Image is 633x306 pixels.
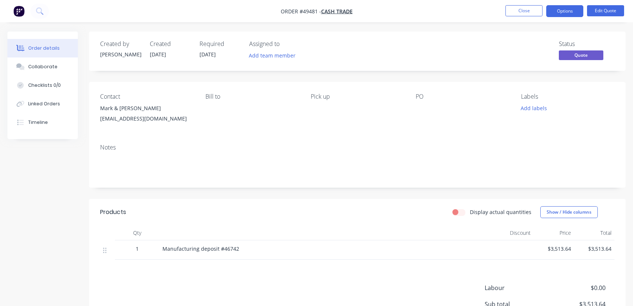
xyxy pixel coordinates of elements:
div: Status [559,40,614,47]
button: Linked Orders [7,95,78,113]
div: Discount [493,226,534,240]
div: Labels [521,93,614,100]
div: Mark & [PERSON_NAME][EMAIL_ADDRESS][DOMAIN_NAME] [100,103,194,127]
span: [DATE] [150,51,166,58]
div: Created [150,40,191,47]
label: Display actual quantities [470,208,531,216]
div: Pick up [311,93,404,100]
div: Bill to [205,93,299,100]
div: Created by [100,40,141,47]
div: Required [200,40,240,47]
button: Timeline [7,113,78,132]
span: Order #49481 - [281,8,321,15]
button: Add team member [245,50,300,60]
div: Total [574,226,614,240]
div: PO [416,93,509,100]
button: Checklists 0/0 [7,76,78,95]
div: Products [100,208,126,217]
button: Collaborate [7,57,78,76]
a: Cash Trade [321,8,353,15]
button: Edit Quote [587,5,624,16]
span: $0.00 [551,283,606,292]
span: [DATE] [200,51,216,58]
div: Qty [115,226,159,240]
div: [EMAIL_ADDRESS][DOMAIN_NAME] [100,113,194,124]
button: Order details [7,39,78,57]
button: Add team member [249,50,300,60]
div: [PERSON_NAME] [100,50,141,58]
span: $3,513.64 [577,245,611,253]
div: Mark & [PERSON_NAME] [100,103,194,113]
div: Linked Orders [28,101,60,107]
button: Add labels [517,103,551,113]
span: Quote [559,50,603,60]
div: Price [534,226,574,240]
div: Notes [100,144,614,151]
span: 1 [136,245,139,253]
div: Collaborate [28,63,57,70]
span: $3,513.64 [537,245,571,253]
div: Order details [28,45,60,52]
span: Labour [485,283,551,292]
img: Factory [13,6,24,17]
div: Contact [100,93,194,100]
button: Show / Hide columns [540,206,598,218]
div: Checklists 0/0 [28,82,61,89]
div: Assigned to [249,40,323,47]
button: Options [546,5,583,17]
button: Close [505,5,543,16]
span: Manufacturing deposit #46742 [162,245,239,252]
div: Timeline [28,119,48,126]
